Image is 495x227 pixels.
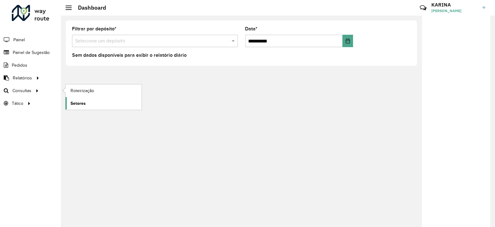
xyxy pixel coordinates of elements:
[431,8,478,14] span: [PERSON_NAME]
[13,49,50,56] span: Painel de Sugestão
[72,25,116,33] label: Filtrar por depósito
[245,25,258,33] label: Data
[72,4,106,11] h2: Dashboard
[416,1,430,15] a: Contato Rápido
[70,100,86,107] span: Setores
[12,87,31,94] span: Consultas
[12,100,23,107] span: Tático
[66,84,142,97] a: Roteirização
[431,2,478,8] h3: KARINA
[66,97,142,109] a: Setores
[343,35,353,47] button: Choose Date
[72,51,187,59] label: Sem dados disponíveis para exibir o relatório diário
[13,37,25,43] span: Painel
[13,75,32,81] span: Relatórios
[70,87,94,94] span: Roteirização
[12,62,27,69] span: Pedidos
